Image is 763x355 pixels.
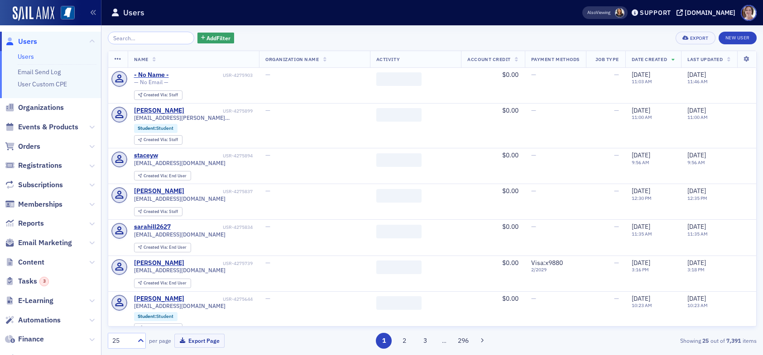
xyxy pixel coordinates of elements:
span: 2 / 2029 [531,267,580,273]
span: [EMAIL_ADDRESS][PERSON_NAME][DOMAIN_NAME] [134,114,253,121]
strong: 25 [701,336,710,345]
div: Showing out of items [547,336,757,345]
span: Created Via : [144,244,169,250]
div: Staff [144,93,178,98]
div: Student: [134,124,178,133]
div: End User [144,281,187,286]
span: ‌ [376,72,422,86]
span: [DATE] [687,151,706,159]
a: Users [5,37,37,47]
span: [DATE] [687,259,706,267]
time: 3:18 PM [687,266,705,273]
span: $0.00 [502,187,518,195]
div: 25 [112,336,132,346]
div: USR-4275837 [186,189,253,194]
span: Created Via : [144,325,169,331]
span: $0.00 [502,71,518,79]
span: [DATE] [687,222,706,231]
span: — [614,187,619,195]
span: ‌ [376,108,422,122]
span: Registrations [18,161,62,170]
span: $0.00 [502,259,518,267]
span: [DATE] [632,187,650,195]
span: Created Via : [144,280,169,286]
span: — [614,151,619,159]
a: User Custom CPE [18,80,67,88]
span: $0.00 [502,106,518,114]
time: 10:23 AM [687,302,708,308]
input: Search… [108,32,194,44]
a: [PERSON_NAME] [134,259,184,267]
span: [DATE] [632,151,650,159]
button: 296 [455,333,471,349]
span: Payment Methods [531,56,580,62]
a: Memberships [5,199,62,209]
button: Export [676,32,715,44]
span: Created Via : [144,92,169,98]
a: Tasks3 [5,276,49,286]
a: Finance [5,334,44,344]
div: End User [144,245,187,250]
span: Organization Name [265,56,319,62]
span: — [614,222,619,231]
time: 9:56 AM [632,159,649,166]
time: 12:30 PM [632,195,652,201]
div: Student: [134,312,178,321]
a: Content [5,257,44,267]
span: [EMAIL_ADDRESS][DOMAIN_NAME] [134,160,226,166]
span: Job Type [595,56,619,62]
span: Name [134,56,149,62]
div: Staff [144,209,178,214]
a: Orders [5,142,40,151]
div: USR-4275834 [172,224,253,230]
span: [DATE] [632,259,650,267]
span: [DATE] [632,106,650,114]
span: Tasks [18,276,49,286]
span: [EMAIL_ADDRESS][DOMAIN_NAME] [134,195,226,202]
button: [DOMAIN_NAME] [677,9,739,16]
a: [PERSON_NAME] [134,187,184,195]
strong: 7,391 [725,336,743,345]
span: [DATE] [632,222,650,231]
span: Noma Burge [615,8,624,18]
h1: Users [123,7,144,18]
span: — [531,71,536,79]
div: [PERSON_NAME] [134,295,184,303]
span: — [531,151,536,159]
div: Staff [144,137,178,142]
a: sarahill2627 [134,223,171,231]
span: Automations [18,315,61,325]
span: Created Via : [144,173,169,179]
a: Automations [5,315,61,325]
div: USR-4275894 [159,153,253,159]
span: Add Filter [206,34,230,42]
span: — [531,222,536,231]
span: — [265,71,270,79]
time: 11:35 AM [687,231,708,237]
span: [DATE] [687,106,706,114]
span: — [614,294,619,303]
a: staceyw [134,151,158,160]
span: — [265,187,270,195]
span: … [438,336,451,345]
span: — [265,222,270,231]
span: [EMAIL_ADDRESS][DOMAIN_NAME] [134,267,226,274]
a: Email Marketing [5,238,72,248]
span: — [265,294,270,303]
div: Created Via: End User [134,243,191,252]
span: E-Learning [18,296,53,306]
div: Created Via: Staff [134,90,182,100]
span: ‌ [376,225,422,238]
a: SailAMX [13,6,54,21]
span: — [265,259,270,267]
span: — [531,187,536,195]
div: 3 [39,277,49,286]
span: Content [18,257,44,267]
a: - No Name - [134,71,169,79]
a: Student:Student [138,313,173,319]
a: Organizations [5,103,64,113]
